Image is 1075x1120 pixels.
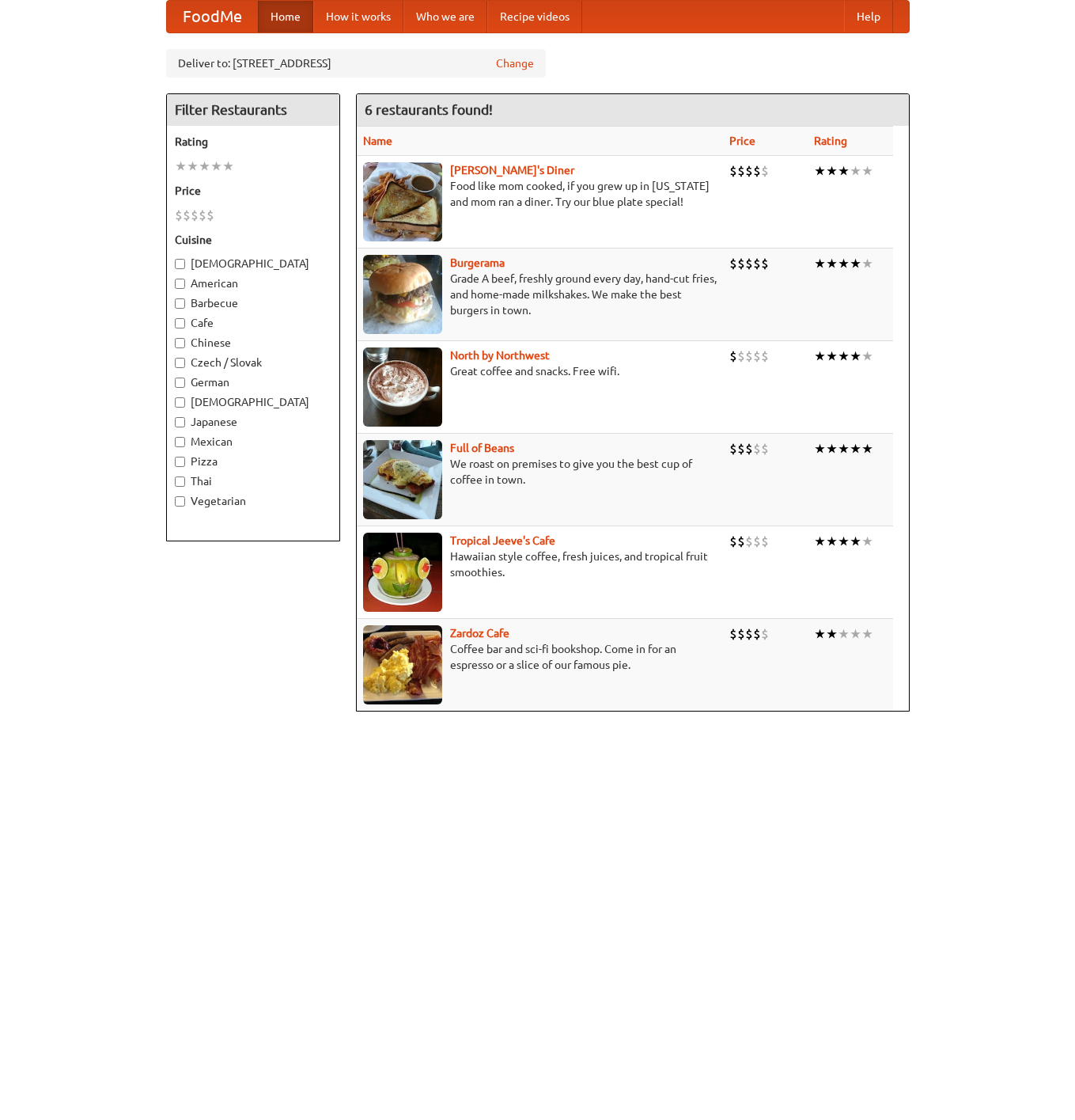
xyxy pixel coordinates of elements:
[729,347,737,365] li: $
[175,207,183,224] li: $
[175,493,331,509] label: Vegetarian
[861,533,873,550] li: ★
[363,456,717,488] p: We roast on premises to give you the best cup of coffee in town.
[826,347,838,365] li: ★
[729,135,755,147] a: Price
[814,255,826,272] li: ★
[761,347,769,365] li: $
[210,158,222,175] li: ★
[745,440,753,457] li: $
[753,162,761,180] li: $
[363,440,442,519] img: beans.jpg
[753,440,761,457] li: $
[175,378,185,388] input: German
[199,207,206,224] li: $
[365,102,493,117] ng-pluralize: 6 restaurants found!
[175,434,331,450] label: Mexican
[729,162,737,180] li: $
[175,134,331,150] h5: Rating
[737,347,745,365] li: $
[175,183,331,199] h5: Price
[745,625,753,643] li: $
[737,255,745,272] li: $
[729,440,737,457] li: $
[761,255,769,272] li: $
[850,255,861,272] li: ★
[737,440,745,457] li: $
[175,298,185,309] input: Barbecue
[861,255,873,272] li: ★
[363,347,442,427] img: north.jpg
[850,347,861,365] li: ★
[826,440,838,457] li: ★
[814,440,826,457] li: ★
[814,533,826,550] li: ★
[363,255,442,334] img: burgerama.jpg
[729,533,737,550] li: $
[450,164,574,177] a: [PERSON_NAME]'s Diner
[496,55,534,71] a: Change
[450,349,550,362] a: North by Northwest
[861,162,873,180] li: ★
[850,440,861,457] li: ★
[175,275,331,291] label: American
[175,335,331,351] label: Chinese
[745,162,753,180] li: $
[861,440,873,457] li: ★
[761,162,769,180] li: $
[175,279,185,289] input: American
[838,625,850,643] li: ★
[737,625,745,643] li: $
[838,162,850,180] li: ★
[729,255,737,272] li: $
[199,158,210,175] li: ★
[175,232,331,248] h5: Cuisine
[175,476,185,487] input: Thai
[175,473,331,489] label: Thai
[826,533,838,550] li: ★
[450,256,505,269] a: Burgerama
[175,315,331,331] label: Cafe
[850,625,861,643] li: ★
[175,374,331,390] label: German
[175,394,331,410] label: [DEMOGRAPHIC_DATA]
[175,417,185,427] input: Japanese
[403,1,487,32] a: Who we are
[363,135,392,147] a: Name
[258,1,313,32] a: Home
[175,158,187,175] li: ★
[838,533,850,550] li: ★
[363,533,442,612] img: jeeves.jpg
[826,255,838,272] li: ★
[861,625,873,643] li: ★
[850,162,861,180] li: ★
[363,178,717,210] p: Food like mom cooked, if you grew up in [US_STATE] and mom ran a diner. Try our blue plate special!
[175,256,331,271] label: [DEMOGRAPHIC_DATA]
[761,440,769,457] li: $
[838,347,850,365] li: ★
[745,255,753,272] li: $
[191,207,199,224] li: $
[753,255,761,272] li: $
[487,1,582,32] a: Recipe videos
[363,549,717,580] p: Hawaiian style coffee, fresh juices, and tropical fruit smoothies.
[175,295,331,311] label: Barbecue
[222,158,234,175] li: ★
[838,440,850,457] li: ★
[450,627,509,640] b: Zardoz Cafe
[814,625,826,643] li: ★
[363,162,442,241] img: sallys.jpg
[850,533,861,550] li: ★
[166,49,546,78] div: Deliver to: [STREET_ADDRESS]
[753,533,761,550] li: $
[167,94,339,126] h4: Filter Restaurants
[450,442,514,454] a: Full of Beans
[450,534,555,547] a: Tropical Jeeve's Cafe
[814,162,826,180] li: ★
[363,271,717,318] p: Grade A beef, freshly ground every day, hand-cut fries, and home-made milkshakes. We make the bes...
[187,158,199,175] li: ★
[175,397,185,408] input: [DEMOGRAPHIC_DATA]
